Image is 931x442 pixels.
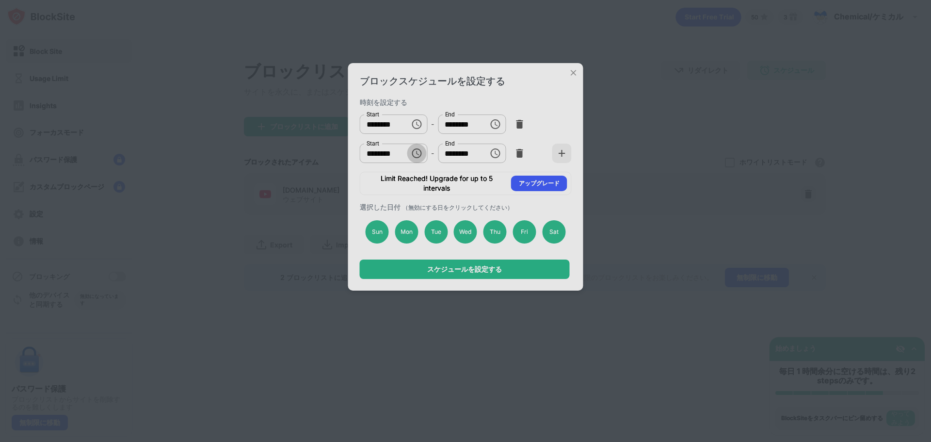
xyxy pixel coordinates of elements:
div: 選択した日付 [360,203,569,212]
button: Choose time, selected time is 7:00 AM [407,144,426,163]
label: End [445,110,455,118]
div: アップグレード [519,179,560,188]
button: Choose time, selected time is 11:55 PM [485,115,505,134]
img: x-button.svg [569,68,578,78]
div: Sat [542,220,565,244]
div: Limit Reached! Upgrade for up to 5 intervals [368,174,505,193]
label: Start [367,110,379,118]
span: （無効にする日をクリックしてください） [402,204,513,211]
div: ブロックスケジュールを設定する [360,75,572,88]
div: Tue [424,220,448,244]
div: 時刻を設定する [360,98,569,106]
div: Sun [366,220,389,244]
div: スケジュールを設定する [427,265,502,273]
div: - [431,119,434,130]
label: Start [367,139,379,147]
div: Mon [395,220,418,244]
button: Choose time, selected time is 10:00 PM [407,115,426,134]
button: Choose time, selected time is 9:00 AM [485,144,505,163]
div: Fri [513,220,536,244]
div: Thu [483,220,507,244]
label: End [445,139,455,147]
div: Wed [454,220,477,244]
div: - [431,148,434,159]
